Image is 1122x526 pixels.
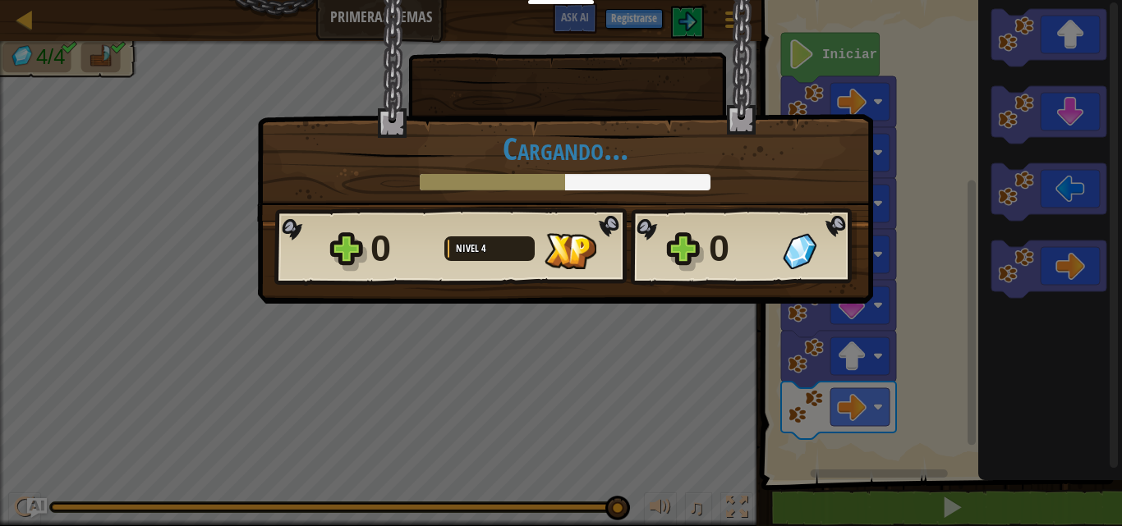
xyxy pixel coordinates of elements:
h1: Cargando... [274,131,856,166]
div: 0 [709,222,773,275]
img: XP Conseguida [545,233,596,269]
div: 0 [370,222,435,275]
span: Nivel [456,241,481,255]
span: 4 [481,241,486,255]
img: Gemas Conseguidas [783,233,816,269]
